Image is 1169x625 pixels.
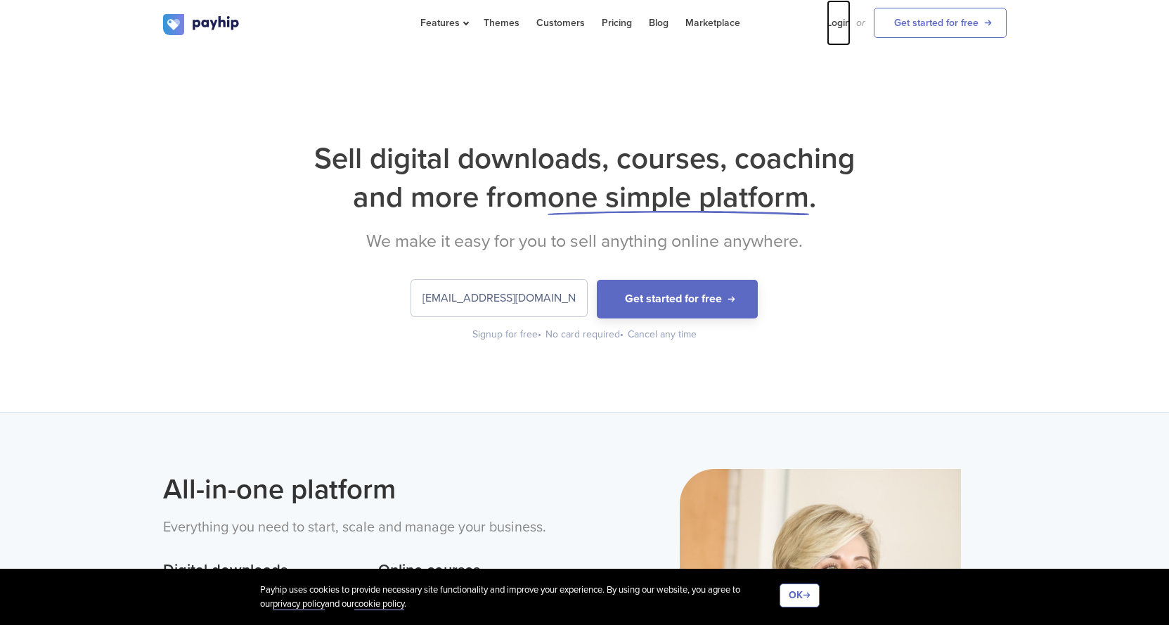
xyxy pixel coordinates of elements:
[163,560,359,582] h3: Digital downloads
[620,328,624,340] span: •
[874,8,1007,38] a: Get started for free
[163,517,574,539] p: Everything you need to start, scale and manage your business.
[378,560,574,582] h3: Online courses
[163,231,1007,252] h2: We make it easy for you to sell anything online anywhere.
[545,328,625,342] div: No card required
[273,598,325,610] a: privacy policy
[163,14,240,35] img: logo.svg
[163,469,574,510] h2: All-in-one platform
[354,598,404,610] a: cookie policy
[420,17,467,29] span: Features
[163,139,1007,217] h1: Sell digital downloads, courses, coaching and more from
[809,179,816,215] span: .
[260,584,780,611] div: Payhip uses cookies to provide necessary site functionality and improve your experience. By using...
[780,584,820,607] button: OK
[538,328,541,340] span: •
[597,280,758,318] button: Get started for free
[628,328,697,342] div: Cancel any time
[548,179,809,215] span: one simple platform
[472,328,543,342] div: Signup for free
[411,280,587,316] input: Enter your email address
